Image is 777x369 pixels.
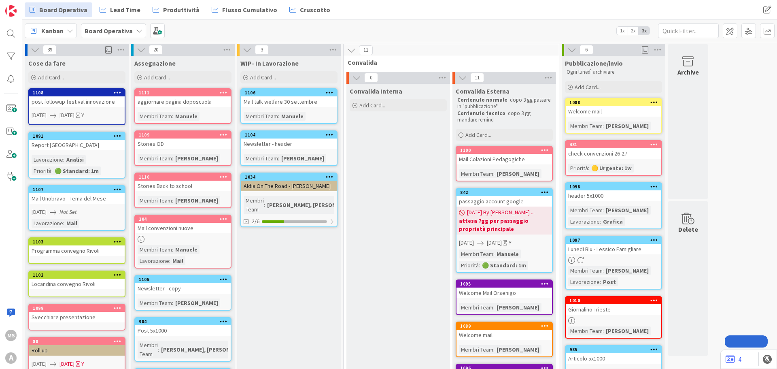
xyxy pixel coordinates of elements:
span: Lead Time [110,5,140,15]
div: 842passaggio account google [456,189,552,207]
div: 985 [566,346,661,353]
span: 11 [470,73,484,83]
div: Mail Colazioni Pedagogiche [456,154,552,164]
p: : dopo 3 gg passare in "pubblicazione" [457,97,551,110]
div: Programma convegno Rivoli [29,245,125,256]
span: Assegnazione [134,59,176,67]
div: 1108post followup festival innovazione [29,89,125,107]
div: 1103Programma convegno Rivoli [29,238,125,256]
div: Membri Team [244,112,278,121]
span: [DATE] [32,208,47,216]
div: 1100 [460,147,552,153]
div: Membri Team [459,303,493,312]
span: : [51,166,53,175]
a: 1102Locandina convegno Rivoli [28,271,125,297]
div: Post 5x1000 [135,325,231,336]
a: Produttività [148,2,204,17]
a: 4 [726,354,741,364]
span: Produttività [163,5,200,15]
div: [PERSON_NAME] [604,266,651,275]
div: 1095 [460,281,552,287]
div: 1088 [566,99,661,106]
div: Lavorazione [138,256,169,265]
div: 1099 [29,305,125,312]
span: : [169,256,170,265]
div: 1098 [569,184,661,190]
div: Manuele [173,245,200,254]
div: [PERSON_NAME] [173,299,220,307]
span: [DATE] [487,239,502,247]
div: 1089 [460,323,552,329]
div: Lunedì Blu - Lessico Famigliare [566,244,661,254]
div: 1010Giornalino Trieste [566,297,661,315]
div: 1107 [29,186,125,193]
a: 984Post 5x1000Membri Team:[PERSON_NAME], [PERSON_NAME] [134,317,231,362]
div: 431check convenzioni 26-27 [566,141,661,159]
div: Post [601,277,618,286]
div: post followup festival innovazione [29,96,125,107]
span: Flusso Cumulativo [222,5,277,15]
div: [PERSON_NAME] [604,122,651,130]
div: 204 [139,216,231,222]
strong: Contenuto tecnico [457,110,505,117]
input: Quick Filter... [658,23,719,38]
div: Priorità [32,166,51,175]
div: Newsletter - copy [135,283,231,294]
div: passaggio account google [456,196,552,207]
div: Manuele [495,250,521,258]
span: [DATE] [59,360,74,368]
div: 1111 [135,89,231,96]
div: [PERSON_NAME] [173,154,220,163]
span: : [603,206,604,215]
div: 985Articolo 5x1000 [566,346,661,364]
span: 0 [364,73,378,83]
span: Add Card... [359,102,385,109]
div: Membri Team [138,154,172,163]
span: : [172,299,173,307]
span: : [479,261,480,270]
span: [DATE] [459,239,474,247]
div: Mail Unobravo - Tema del Mese [29,193,125,204]
div: 1106 [241,89,337,96]
div: A [5,352,17,364]
div: 984 [139,319,231,324]
div: [PERSON_NAME] [604,206,651,215]
div: 1111 [139,90,231,96]
div: 88 [33,339,125,344]
span: 2x [628,27,639,35]
div: Y [81,111,84,119]
div: 1110 [135,173,231,181]
a: 1088Welcome mailMembri Team:[PERSON_NAME] [565,98,662,134]
div: 1091Report [GEOGRAPHIC_DATA] [29,132,125,150]
div: 1105 [135,276,231,283]
span: Convalida Esterna [456,87,510,95]
span: : [63,155,64,164]
div: 1103 [29,238,125,245]
a: 1091Report [GEOGRAPHIC_DATA]Lavorazione:AnalisiPriorità:🟢 Standard: 1m [28,132,125,179]
a: 1105Newsletter - copyMembri Team:[PERSON_NAME] [134,275,231,311]
div: 431 [566,141,661,148]
span: Add Card... [38,74,64,81]
div: 1089 [456,322,552,330]
div: 204Mail convenzioni nuove [135,215,231,233]
p: : dopo 3 gg mandare remind [457,110,551,124]
div: Mail convenzioni nuove [135,223,231,233]
span: : [493,250,495,258]
span: Add Card... [465,131,491,139]
span: : [172,245,173,254]
img: Visit kanbanzone.com [5,5,17,17]
div: 1108 [33,90,125,96]
div: 1089Welcome mail [456,322,552,340]
div: [PERSON_NAME], [PERSON_NAME] [159,345,252,354]
div: 1102 [29,271,125,279]
div: Membri Team [568,266,603,275]
div: Mail [170,256,185,265]
div: 431 [569,142,661,147]
div: 1099 [33,305,125,311]
div: 1034 [245,174,337,180]
div: Membri Team [138,196,172,205]
span: Kanban [41,26,64,36]
span: Cruscotto [300,5,330,15]
a: 1107Mail Unobravo - Tema del Mese[DATE]Not SetLavorazione:Mail [28,185,125,231]
div: header 5x1000 [566,190,661,201]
